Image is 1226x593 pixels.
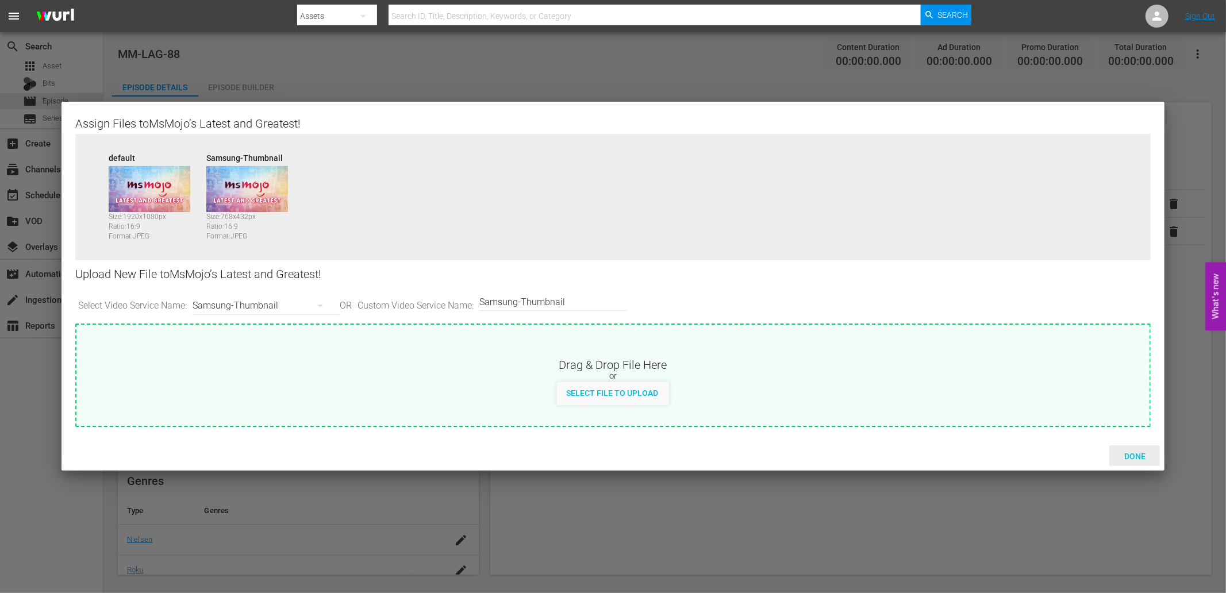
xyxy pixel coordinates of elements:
[75,260,1151,288] div: Upload New File to MsMojo’s Latest and Greatest!
[76,357,1150,371] div: Drag & Drop File Here
[337,299,355,313] span: OR
[109,152,201,160] div: default
[76,371,1150,382] div: or
[75,299,190,313] span: Select Video Service Name:
[1109,445,1160,466] button: Done
[206,166,288,212] img: 89185655-Samsung-Thumbnail_v1.jpg
[557,382,667,403] button: Select File to Upload
[557,388,667,398] span: Select File to Upload
[75,115,1151,129] div: Assign Files to MsMojo’s Latest and Greatest!
[7,9,21,23] span: menu
[206,212,298,236] div: Size: 768 x 432 px Ratio: 16:9 Format: JPEG
[109,212,201,236] div: Size: 1920 x 1080 px Ratio: 16:9 Format: JPEG
[28,3,83,30] img: ans4CAIJ8jUAAAAAAAAAAAAAAAAAAAAAAAAgQb4GAAAAAAAAAAAAAAAAAAAAAAAAJMjXAAAAAAAAAAAAAAAAAAAAAAAAgAT5G...
[206,152,298,160] div: Samsung-Thumbnail
[1205,263,1226,331] button: Open Feedback Widget
[1185,11,1215,21] a: Sign Out
[938,5,968,25] span: Search
[921,5,971,25] button: Search
[355,299,476,313] span: Custom Video Service Name:
[193,290,334,322] div: Samsung-Thumbnail
[109,166,190,212] img: 89185655-default_v1.jpg
[1115,452,1155,461] span: Done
